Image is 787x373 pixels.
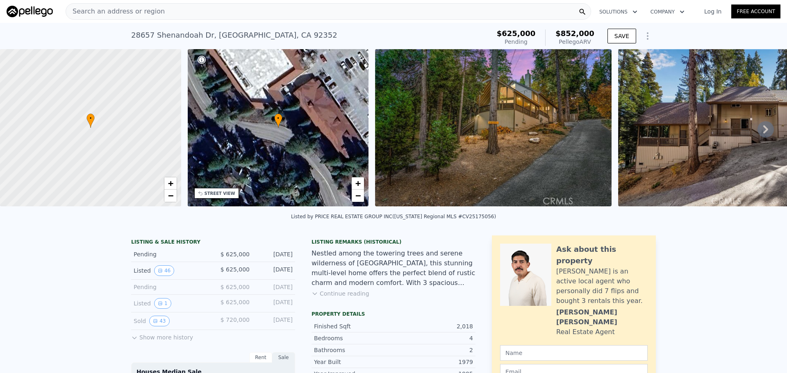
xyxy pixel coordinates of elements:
span: + [355,178,361,188]
a: Free Account [731,5,780,18]
div: Listed [134,265,207,276]
div: Pending [134,283,207,291]
div: Nestled among the towering trees and serene wilderness of [GEOGRAPHIC_DATA], this stunning multi-... [312,249,475,288]
div: Pending [497,38,536,46]
button: Solutions [593,5,644,19]
a: Zoom in [352,177,364,190]
button: View historical data [154,298,171,309]
div: 28657 Shenandoah Dr , [GEOGRAPHIC_DATA] , CA 92352 [131,29,337,41]
div: • [274,113,282,128]
div: Year Built [314,358,393,366]
span: • [274,115,282,122]
div: Ask about this property [556,244,648,267]
img: Pellego [7,6,53,17]
div: STREET VIEW [205,190,235,197]
button: Continue reading [312,289,369,298]
img: Sale: 167355485 Parcel: 14606967 [375,49,612,206]
div: [DATE] [256,316,293,326]
a: Log In [694,7,731,16]
div: LISTING & SALE HISTORY [131,239,295,247]
button: Show more history [131,330,193,341]
span: $625,000 [497,29,536,38]
span: $ 625,000 [221,266,250,273]
span: − [355,190,361,201]
div: [DATE] [256,298,293,309]
div: 4 [393,334,473,342]
span: $ 625,000 [221,251,250,258]
div: Rent [249,352,272,363]
div: Finished Sqft [314,322,393,330]
div: Sold [134,316,207,326]
div: 2 [393,346,473,354]
div: • [86,113,95,128]
div: Bathrooms [314,346,393,354]
div: [PERSON_NAME] is an active local agent who personally did 7 flips and bought 3 rentals this year. [556,267,648,306]
button: SAVE [607,29,636,43]
span: + [168,178,173,188]
div: 2,018 [393,322,473,330]
div: Pellego ARV [555,38,594,46]
span: Search an address or region [66,7,165,16]
div: Property details [312,311,475,317]
input: Name [500,345,648,361]
span: $ 720,000 [221,316,250,323]
button: Company [644,5,691,19]
a: Zoom out [164,190,177,202]
span: − [168,190,173,201]
span: • [86,115,95,122]
span: $ 625,000 [221,284,250,290]
div: Real Estate Agent [556,327,615,337]
div: [PERSON_NAME] [PERSON_NAME] [556,307,648,327]
div: [DATE] [256,283,293,291]
a: Zoom in [164,177,177,190]
div: Sale [272,352,295,363]
div: [DATE] [256,250,293,258]
div: Listing Remarks (Historical) [312,239,475,245]
button: View historical data [154,265,174,276]
div: Pending [134,250,207,258]
div: Listed by PRICE REAL ESTATE GROUP INC ([US_STATE] Regional MLS #CV25175056) [291,214,496,219]
div: [DATE] [256,265,293,276]
button: Show Options [639,28,656,44]
span: $ 625,000 [221,299,250,305]
div: 1979 [393,358,473,366]
a: Zoom out [352,190,364,202]
div: Bedrooms [314,334,393,342]
span: $852,000 [555,29,594,38]
button: View historical data [149,316,169,326]
div: Listed [134,298,207,309]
